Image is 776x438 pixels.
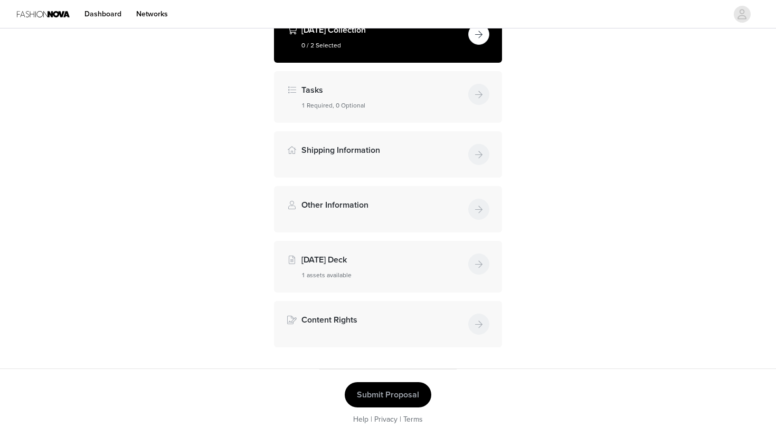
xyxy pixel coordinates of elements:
[274,131,502,178] div: Shipping Information
[274,11,502,63] div: Halloween Collection
[301,144,464,157] h4: Shipping Information
[371,415,372,424] span: |
[301,270,464,280] h5: 1 assets available
[301,314,464,326] h4: Content Rights
[353,415,368,424] a: Help
[403,415,423,424] a: Terms
[301,41,464,50] h5: 0 / 2 Selected
[274,71,502,123] div: Tasks
[345,382,431,407] button: Submit Proposal
[78,2,128,26] a: Dashboard
[274,186,502,232] div: Other Information
[130,2,174,26] a: Networks
[400,415,401,424] span: |
[737,6,747,23] div: avatar
[17,2,70,26] img: Fashion Nova Logo
[301,199,464,211] h4: Other Information
[274,241,502,293] div: Halloween Deck
[274,301,502,347] div: Content Rights
[301,254,464,266] h4: [DATE] Deck
[374,415,398,424] a: Privacy
[301,24,464,36] h4: [DATE] Collection
[301,101,464,110] h5: 1 Required, 0 Optional
[301,84,464,96] h4: Tasks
